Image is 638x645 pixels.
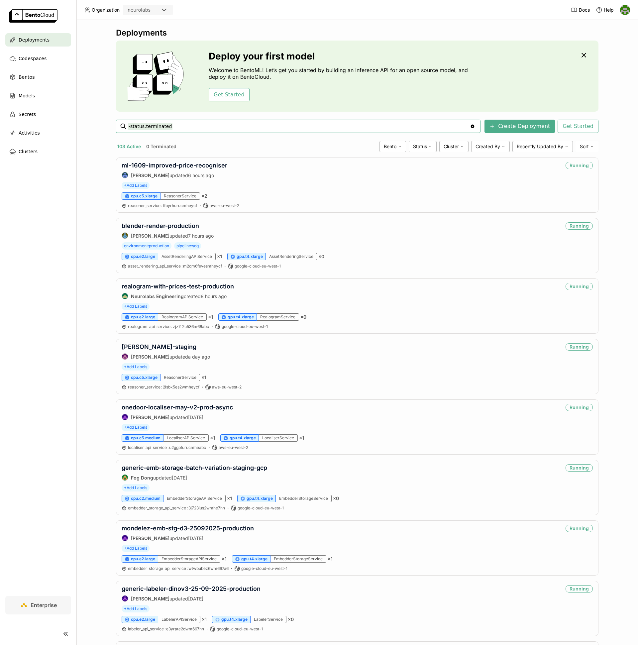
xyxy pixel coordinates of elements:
span: +Add Labels [122,484,150,491]
span: gpu.t4.xlarge [228,314,254,320]
span: × 0 [300,314,306,320]
div: Running [566,585,593,592]
span: × 1 [208,314,213,320]
a: [PERSON_NAME]-staging [122,343,196,350]
strong: [PERSON_NAME] [131,172,169,178]
span: 6 hours ago [188,172,214,178]
img: Mathew Robinson [122,354,128,360]
span: +Add Labels [122,545,150,552]
p: Welcome to BentoML! Let’s get you started by building an Inference API for an open source model, ... [209,67,471,80]
span: cpu.c5.medium [131,435,160,441]
div: Running [566,464,593,472]
div: LocaliserService [259,434,298,442]
span: +Add Labels [122,424,150,431]
span: Secrets [19,110,36,118]
span: aws-eu-west-2 [210,203,239,208]
span: Activities [19,129,40,137]
span: Bento [384,144,396,150]
strong: [PERSON_NAME] [131,354,169,360]
div: Running [566,343,593,351]
strong: Fog Dong [131,475,153,481]
img: Toby Thomas [620,5,630,15]
img: Flaviu Sămărghițan [122,233,128,239]
div: EmbedderStorageService [270,555,326,563]
span: environment:production [122,242,171,250]
img: Fog Dong [122,475,128,481]
button: Create Deployment [484,120,555,133]
div: updated [122,353,210,360]
div: LocaliserAPIService [163,434,209,442]
div: RealogramService [257,313,299,321]
div: EmbedderStorageService [276,495,332,502]
a: generic-labeler-dinov3-25-09-2025-production [122,585,261,592]
span: gpu.t4.xlarge [241,556,267,562]
div: Running [566,283,593,290]
span: × 1 [227,495,232,501]
strong: [PERSON_NAME] [131,596,169,601]
div: neurolabs [128,7,151,13]
span: localiser_api_service u2ggpfurucmheabc [128,445,206,450]
div: LabelerAPIService [158,616,200,623]
button: Get Started [558,120,598,133]
span: : [164,626,165,631]
span: gpu.t4.xlarge [237,254,263,259]
a: embedder_storage_api_service:wtwbubez6wm667a6 [128,566,229,571]
div: Help [596,7,614,13]
span: aws-eu-west-2 [212,384,242,390]
div: ReasonerService [160,374,200,381]
span: : [161,203,162,208]
a: Models [5,89,71,102]
div: Running [566,525,593,532]
div: RealogramAPIService [158,313,207,321]
span: cpu.e2.large [131,556,155,562]
span: [DATE] [172,475,187,481]
img: Sauyon Lee [122,595,128,601]
span: × 1 [217,254,222,260]
span: google-cloud-eu-west-1 [222,324,268,329]
div: AssetRenderingService [266,253,317,260]
input: Selected neurolabs. [151,7,152,14]
span: Recently Updated By [517,144,563,150]
div: created [122,293,234,299]
div: Running [566,404,593,411]
span: 8 hours ago [201,293,227,299]
div: ReasonerService [160,192,200,200]
div: Cluster [439,141,469,152]
span: cpu.e2.large [131,314,155,320]
a: Activities [5,126,71,140]
span: cpu.e2.large [131,254,155,259]
div: Running [566,222,593,230]
span: Cluster [444,144,459,150]
img: Paul Pop [122,172,128,178]
span: × 1 [201,375,206,380]
div: Bento [379,141,406,152]
a: mondelez-emb-stg-d3-25092025-production [122,525,254,532]
a: reasoner_service:tfbyrhurucmheycf [128,203,197,208]
span: cpu.e2.large [131,617,155,622]
span: Created By [476,144,500,150]
span: × 1 [328,556,333,562]
span: +Add Labels [122,605,150,612]
button: 0 Terminated [145,142,178,151]
span: : [187,566,188,571]
div: Deployments [116,28,598,38]
a: asset_rendering_api_service:m2qm6fevesmheycf [128,264,222,269]
span: Codespaces [19,54,47,62]
div: LabelerService [251,616,286,623]
a: localiser_api_service:u2ggpfurucmheabc [128,445,206,450]
svg: Clear value [470,124,475,129]
div: updated [122,172,227,178]
span: gpu.t4.xlarge [221,617,248,622]
span: +Add Labels [122,303,150,310]
span: × 1 [202,616,207,622]
h3: Deploy your first model [209,51,471,61]
strong: [PERSON_NAME] [131,233,169,239]
span: gpu.t4.xlarge [230,435,256,441]
span: google-cloud-eu-west-1 [241,566,287,571]
span: embedder_storage_api_service 3j723ius2wmhe7hn [128,505,225,510]
span: reasoner_service 2lsbk5es2wmheycf [128,384,199,389]
div: updated [122,474,267,481]
a: Deployments [5,33,71,47]
span: : [171,324,172,329]
span: realogram_api_service zjz7r2u536m66abc [128,324,209,329]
